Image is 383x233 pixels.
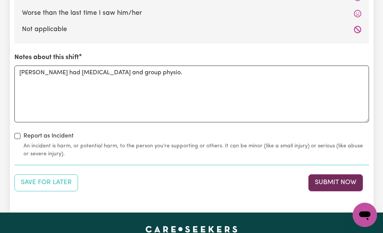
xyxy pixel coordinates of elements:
label: Notes about this shift [14,53,79,63]
small: An incident is harm, or potential harm, to the person you're supporting or others. It can be mino... [23,142,369,158]
button: Submit your job report [308,174,363,191]
a: Careseekers home page [145,226,238,232]
textarea: [PERSON_NAME] had [MEDICAL_DATA] and group physio. [14,66,369,122]
label: Not applicable [22,25,361,34]
button: Save your job report [14,174,78,191]
label: Worse than the last time I saw him/her [22,8,361,18]
iframe: Button to launch messaging window [353,203,377,227]
label: Report as Incident [23,131,73,141]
